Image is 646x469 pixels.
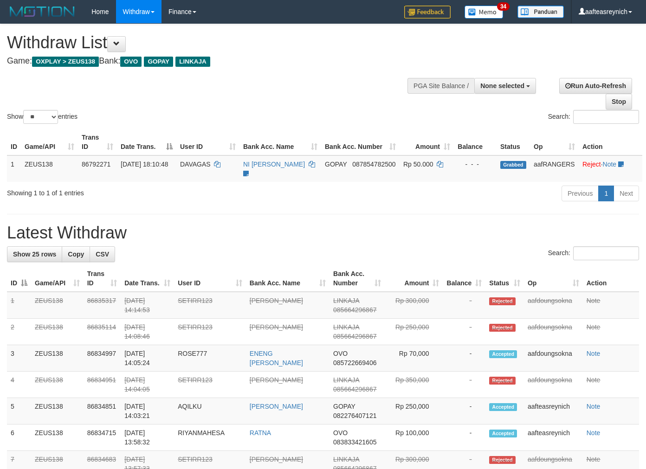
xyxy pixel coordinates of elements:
th: Amount: activate to sort column ascending [400,129,454,155]
span: GOPAY [325,161,347,168]
a: [PERSON_NAME] [250,403,303,410]
td: 2 [7,319,31,345]
td: Rp 100,000 [385,424,443,451]
td: ZEUS138 [31,398,84,424]
td: 86834715 [84,424,121,451]
td: 1 [7,155,21,182]
td: aafdoungsokna [524,372,583,398]
th: Op: activate to sort column ascending [524,265,583,292]
td: Rp 350,000 [385,372,443,398]
td: SETIRR123 [174,319,246,345]
span: DAVAGAS [180,161,211,168]
img: MOTION_logo.png [7,5,78,19]
a: 1 [598,186,614,201]
span: LINKAJA [333,323,359,331]
td: 1 [7,292,31,319]
span: None selected [480,82,524,90]
a: RATNA [250,429,271,437]
span: LINKAJA [175,57,210,67]
a: Note [587,429,601,437]
select: Showentries [23,110,58,124]
th: Date Trans.: activate to sort column descending [117,129,176,155]
td: aafdoungsokna [524,319,583,345]
th: Trans ID: activate to sort column ascending [84,265,121,292]
td: 86834951 [84,372,121,398]
a: [PERSON_NAME] [250,323,303,331]
td: 86835114 [84,319,121,345]
td: [DATE] 14:03:21 [121,398,174,424]
td: aafRANGERS [530,155,579,182]
span: Copy 085722669406 to clipboard [333,359,376,366]
input: Search: [573,110,639,124]
a: Copy [62,246,90,262]
span: Rejected [489,456,515,464]
span: Accepted [489,430,517,437]
img: Feedback.jpg [404,6,451,19]
a: CSV [90,246,115,262]
th: Balance: activate to sort column ascending [443,265,485,292]
h1: Withdraw List [7,33,421,52]
span: Accepted [489,403,517,411]
a: Show 25 rows [7,246,62,262]
span: Grabbed [500,161,526,169]
td: Rp 70,000 [385,345,443,372]
td: aafteasreynich [524,424,583,451]
span: OVO [120,57,142,67]
span: 86792271 [82,161,110,168]
a: Note [587,350,601,357]
a: Stop [606,94,632,109]
td: Rp 250,000 [385,319,443,345]
span: Copy [68,251,84,258]
td: [DATE] 14:05:24 [121,345,174,372]
th: Status [497,129,530,155]
td: - [443,424,485,451]
span: Rejected [489,377,515,385]
td: 86834997 [84,345,121,372]
img: Button%20Memo.svg [465,6,504,19]
span: 34 [497,2,510,11]
input: Search: [573,246,639,260]
td: RIYANMAHESA [174,424,246,451]
td: ROSE777 [174,345,246,372]
td: ZEUS138 [31,319,84,345]
td: - [443,372,485,398]
td: Rp 300,000 [385,292,443,319]
a: Note [587,456,601,463]
td: ZEUS138 [31,424,84,451]
th: Bank Acc. Number: activate to sort column ascending [321,129,400,155]
a: Note [587,297,601,304]
th: Op: activate to sort column ascending [530,129,579,155]
span: Copy 085664296867 to clipboard [333,333,376,340]
td: ZEUS138 [31,372,84,398]
td: ZEUS138 [31,292,84,319]
span: GOPAY [144,57,173,67]
span: OVO [333,429,348,437]
a: ENENG [PERSON_NAME] [250,350,303,366]
th: Amount: activate to sort column ascending [385,265,443,292]
span: [DATE] 18:10:48 [121,161,168,168]
th: Bank Acc. Name: activate to sort column ascending [239,129,321,155]
span: Accepted [489,350,517,358]
button: None selected [474,78,536,94]
td: aafdoungsokna [524,345,583,372]
a: [PERSON_NAME] [250,376,303,384]
span: Copy 083833421605 to clipboard [333,438,376,446]
th: Action [579,129,642,155]
label: Search: [548,110,639,124]
div: - - - [458,160,493,169]
a: Note [587,323,601,331]
td: Rp 250,000 [385,398,443,424]
span: OVO [333,350,348,357]
th: Game/API: activate to sort column ascending [31,265,84,292]
th: Bank Acc. Number: activate to sort column ascending [329,265,385,292]
td: AQILKU [174,398,246,424]
a: Run Auto-Refresh [559,78,632,94]
td: - [443,398,485,424]
span: Rejected [489,324,515,332]
td: [DATE] 14:08:46 [121,319,174,345]
th: Bank Acc. Name: activate to sort column ascending [246,265,329,292]
th: Game/API: activate to sort column ascending [21,129,78,155]
span: Copy 085664296867 to clipboard [333,385,376,393]
th: User ID: activate to sort column ascending [174,265,246,292]
th: Balance [454,129,497,155]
